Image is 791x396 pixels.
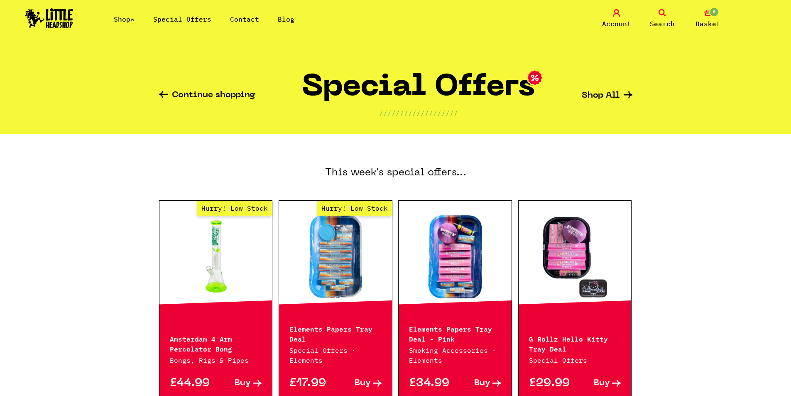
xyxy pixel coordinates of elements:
p: Elements Papers Tray Deal - Pink [409,323,501,343]
p: £29.99 [529,379,575,388]
span: Buy [474,379,490,388]
a: Buy [575,379,621,388]
span: Search [650,19,675,29]
p: £44.99 [170,379,216,388]
a: 0 Basket [687,9,729,29]
p: Special Offers [529,355,621,365]
p: Elements Papers Tray Deal [289,323,382,343]
a: Hurry! Low Stock [159,215,272,298]
p: £17.99 [289,379,336,388]
span: Buy [355,379,371,388]
a: Hurry! Low Stock [279,215,392,298]
span: Buy [594,379,610,388]
p: £34.99 [409,379,455,388]
img: Little Head Shop Logo [25,8,73,28]
p: Smoking Accessories · Elements [409,345,501,365]
a: Search [642,9,683,29]
span: Hurry! Low Stock [317,201,392,216]
h3: This week's special offers... [159,134,632,200]
a: Continue shopping [159,91,255,101]
span: Basket [695,19,720,29]
span: Hurry! Low Stock [197,201,272,216]
p: G Rollz Hello Kitty Tray Deal [529,333,621,353]
a: Buy [336,379,382,388]
a: Contact [230,15,259,23]
p: Bongs, Rigs & Pipes [170,355,262,365]
a: Buy [455,379,501,388]
a: Buy [216,379,262,388]
a: Blog [278,15,294,23]
p: /////////////////// [379,108,458,118]
p: Special Offers · Elements [289,345,382,365]
h1: Special Offers [302,74,535,108]
a: Shop [114,15,135,23]
p: Amsterdam 4 Arm Percolator Bong [170,333,262,353]
a: Special Offers [153,15,211,23]
span: Account [602,19,631,29]
span: Buy [235,379,251,388]
a: Shop All [582,91,632,100]
span: 0 [709,7,719,17]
